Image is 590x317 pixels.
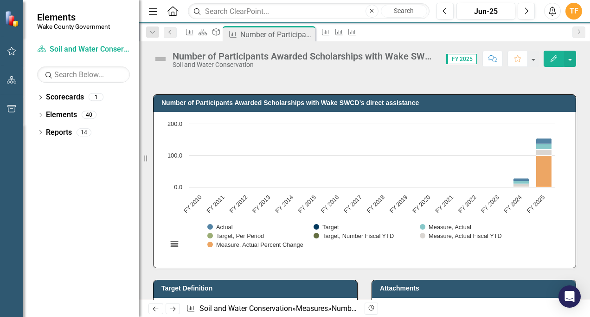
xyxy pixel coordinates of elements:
img: Not Defined [153,52,168,66]
path: FY 2025, 18. Actual. [536,139,552,144]
g: Measure, Actual Percent Change, bar series 7 of 7 with 16 bars. [201,155,552,187]
text: FY 2014 [274,194,295,215]
a: Soil and Water Conservation [199,304,292,313]
a: Elements [46,110,77,120]
text: 100.0 [167,152,182,159]
text: FY 2019 [388,194,409,215]
text: Measure, Actual Percent Change [216,241,303,248]
text: FY 2016 [320,194,340,215]
text: Target, Number Fiscal YTD [322,232,394,239]
a: Scorecards [46,92,84,103]
button: Show Measure, Actual Percent Change [207,242,303,248]
text: FY 2021 [434,194,455,215]
text: Actual [216,224,233,231]
path: FY 2024, 9. Measure, Actual. [513,181,529,184]
path: FY 2025, 100. Measure, Actual Percent Change. [536,156,552,187]
span: FY 2025 [446,54,477,64]
text: 0.0 [174,184,182,191]
span: Search [394,7,414,14]
text: Target [322,224,339,231]
h3: Attachments [380,285,571,292]
text: FY 2010 [182,194,203,215]
button: Jun-25 [456,3,515,20]
a: Soil and Water Conservation [37,44,130,55]
svg: Interactive chart [163,119,560,258]
text: FY 2023 [480,194,500,215]
text: FY 2020 [411,194,432,215]
div: » » [186,304,358,314]
h3: Number of Participants Awarded Scholarships with Wake SWCD’s direct assistance [161,99,571,106]
path: FY 2025, 18. Measure, Actual Fiscal YTD. [536,150,552,156]
text: 200.0 [167,120,182,127]
text: FY 2013 [251,194,272,215]
input: Search Below... [37,66,130,83]
button: Show Measure, Actual [420,224,471,231]
div: 14 [77,128,91,136]
button: View chart menu, Chart [168,238,181,251]
div: Jun-25 [460,6,512,17]
div: Open Intercom Messenger [558,285,581,308]
text: FY 2017 [342,194,363,215]
div: Chart. Highcharts interactive chart. [163,119,566,258]
text: FY 2011 [205,194,226,215]
h3: Target Definition [161,285,353,292]
small: Wake County Government [37,23,110,30]
div: Number of Participants Awarded Scholarships with Wake SWCD’s direct assistance [240,29,313,40]
text: FY 2015 [297,194,318,215]
button: Show Target, Per Period [207,233,264,239]
div: Number of Participants Awarded Scholarships with Wake SWCD’s direct assistance [173,51,437,61]
text: Measure, Actual Fiscal YTD [429,232,502,239]
text: FY 2018 [365,194,386,215]
div: 1 [89,93,103,101]
text: FY 2024 [502,194,523,215]
path: FY 2025, 18. Measure, Actual. [536,144,552,150]
a: Measures [296,304,328,313]
path: FY 2024, 9. Measure, Actual Fiscal YTD. [513,184,529,187]
button: Show Target [314,224,339,231]
text: FY 2012 [228,194,249,215]
text: Measure, Actual [429,224,471,231]
img: ClearPoint Strategy [5,10,21,26]
text: FY 2022 [457,194,478,215]
button: Show Target, Number Fiscal YTD [314,233,394,239]
a: Reports [46,127,72,138]
input: Search ClearPoint... [188,3,430,20]
text: Target, Per Period [216,232,264,239]
button: Search [381,5,427,18]
g: Measure, Actual Fiscal YTD, bar series 6 of 7 with 16 bars. [201,150,552,187]
button: Show Actual [207,224,233,231]
text: FY 2025 [526,194,546,215]
button: TF [565,3,582,20]
path: FY 2024, 9. Actual. [513,178,529,181]
button: Show Measure, Actual Fiscal YTD [420,233,502,239]
span: Elements [37,12,110,23]
div: 40 [82,111,96,119]
div: Soil and Water Conservation [173,61,437,68]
